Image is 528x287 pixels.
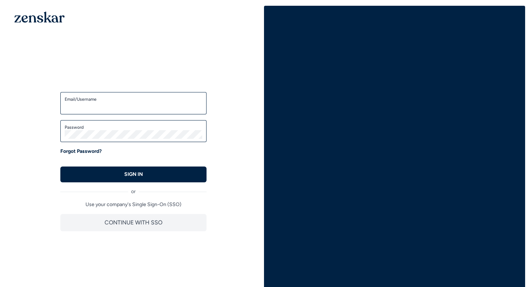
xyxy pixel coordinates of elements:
p: SIGN IN [124,171,143,178]
label: Password [65,124,202,130]
div: or [60,182,207,195]
label: Email/Username [65,96,202,102]
p: Use your company's Single Sign-On (SSO) [60,201,207,208]
button: CONTINUE WITH SSO [60,214,207,231]
img: 1OGAJ2xQqyY4LXKgY66KYq0eOWRCkrZdAb3gUhuVAqdWPZE9SRJmCz+oDMSn4zDLXe31Ii730ItAGKgCKgCCgCikA4Av8PJUP... [14,12,65,23]
a: Forgot Password? [60,148,102,155]
button: SIGN IN [60,167,207,182]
